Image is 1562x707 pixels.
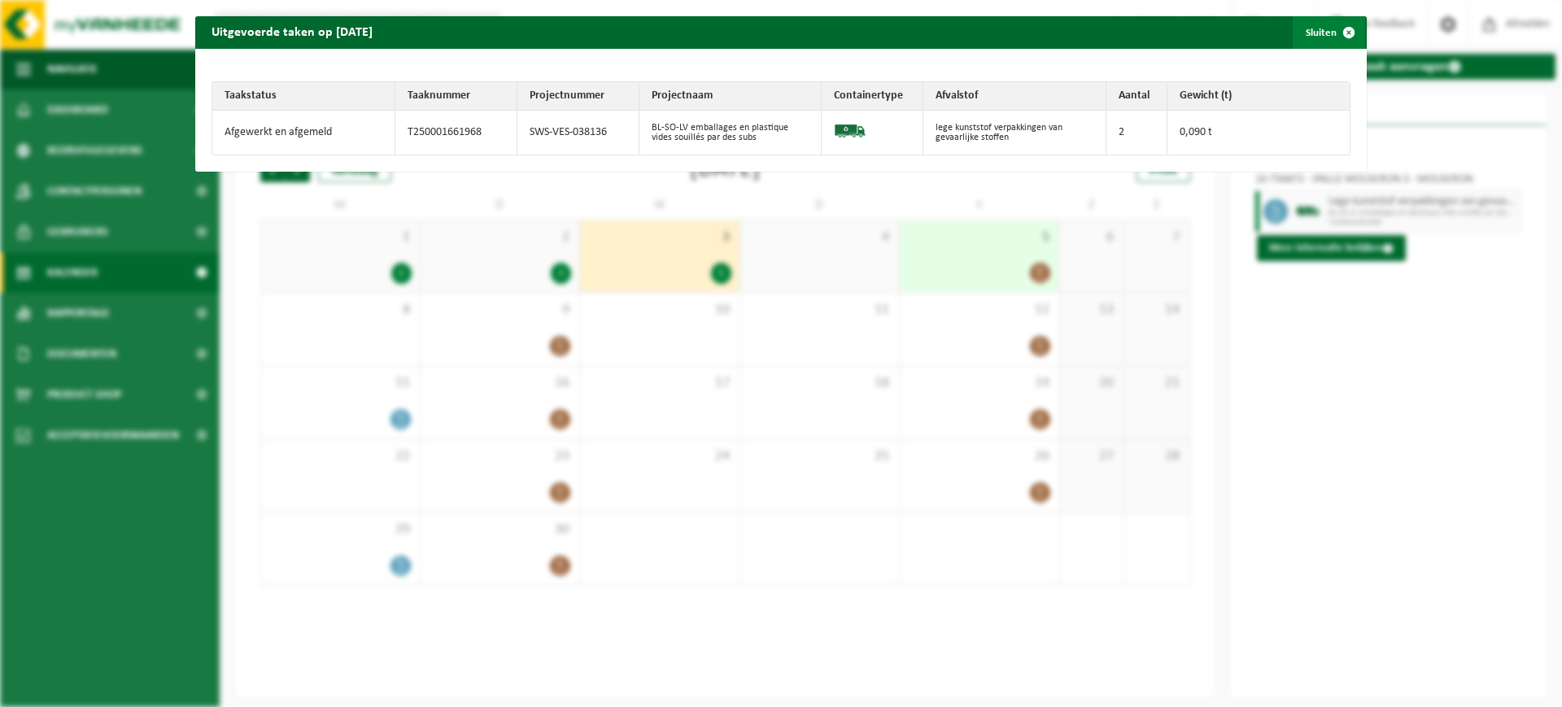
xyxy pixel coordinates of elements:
[822,82,923,111] th: Containertype
[834,115,866,147] img: BL-SO-LV
[1106,82,1167,111] th: Aantal
[1106,111,1167,155] td: 2
[639,82,822,111] th: Projectnaam
[212,111,395,155] td: Afgewerkt en afgemeld
[639,111,822,155] td: BL-SO-LV emballages en plastique vides souillés par des subs
[395,111,517,155] td: T250001661968
[517,82,639,111] th: Projectnummer
[923,111,1106,155] td: lege kunststof verpakkingen van gevaarlijke stoffen
[1293,16,1365,49] button: Sluiten
[395,82,517,111] th: Taaknummer
[923,82,1106,111] th: Afvalstof
[195,16,389,47] h2: Uitgevoerde taken op [DATE]
[1167,111,1350,155] td: 0,090 t
[212,82,395,111] th: Taakstatus
[1167,82,1350,111] th: Gewicht (t)
[517,111,639,155] td: SWS-VES-038136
